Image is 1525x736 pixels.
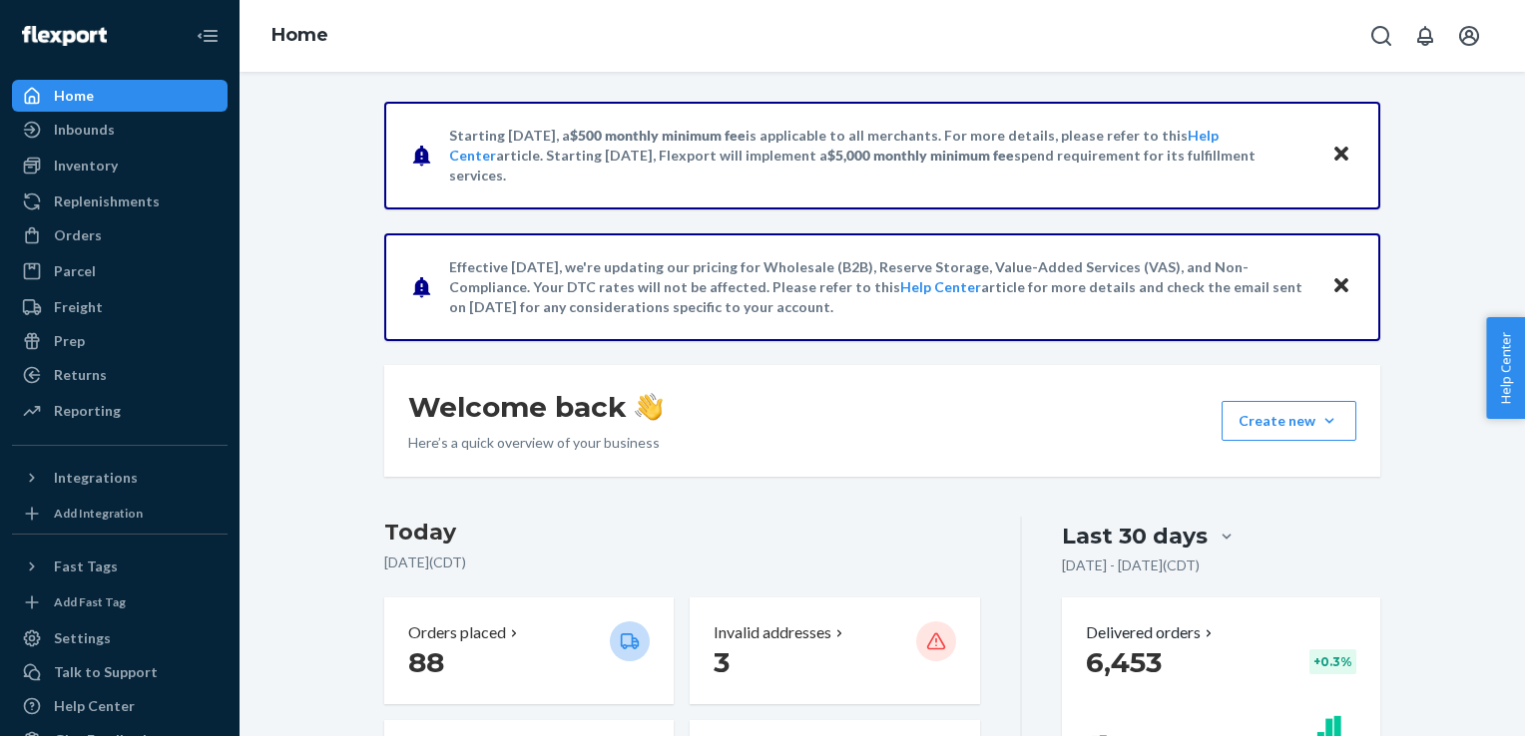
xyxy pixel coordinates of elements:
[188,16,228,56] button: Close Navigation
[12,690,228,722] a: Help Center
[1222,401,1356,441] button: Create new
[54,86,94,106] div: Home
[12,359,228,391] a: Returns
[54,297,103,317] div: Freight
[12,656,228,688] a: Talk to Support
[408,433,663,453] p: Here’s a quick overview of your business
[384,517,980,549] h3: Today
[1449,16,1489,56] button: Open account menu
[54,331,85,351] div: Prep
[12,255,228,287] a: Parcel
[635,393,663,421] img: hand-wave emoji
[12,80,228,112] a: Home
[54,120,115,140] div: Inbounds
[12,502,228,526] a: Add Integration
[12,114,228,146] a: Inbounds
[12,185,228,217] a: Replenishments
[54,191,160,211] div: Replenishments
[12,150,228,182] a: Inventory
[690,597,979,704] button: Invalid addresses 3
[1486,317,1525,419] button: Help Center
[570,127,746,144] span: $500 monthly minimum fee
[54,696,135,716] div: Help Center
[12,462,228,494] button: Integrations
[12,219,228,251] a: Orders
[54,628,111,648] div: Settings
[54,365,107,385] div: Returns
[827,147,1014,164] span: $5,000 monthly minimum fee
[12,590,228,614] a: Add Fast Tag
[449,257,1312,317] p: Effective [DATE], we're updating our pricing for Wholesale (B2B), Reserve Storage, Value-Added Se...
[1361,16,1401,56] button: Open Search Box
[22,26,107,46] img: Flexport logo
[714,645,730,679] span: 3
[408,389,663,425] h1: Welcome back
[1062,521,1208,552] div: Last 30 days
[54,468,138,488] div: Integrations
[54,225,102,245] div: Orders
[12,325,228,357] a: Prep
[1062,555,1200,575] p: [DATE] - [DATE] ( CDT )
[900,278,981,295] a: Help Center
[54,261,96,281] div: Parcel
[449,126,1312,185] p: Starting [DATE], a is applicable to all merchants. For more details, please refer to this article...
[54,401,121,421] div: Reporting
[1086,621,1217,644] button: Delivered orders
[1328,272,1354,301] button: Close
[1086,645,1162,679] span: 6,453
[1405,16,1445,56] button: Open notifications
[408,621,506,644] p: Orders placed
[54,556,118,576] div: Fast Tags
[384,597,674,704] button: Orders placed 88
[271,24,328,46] a: Home
[54,156,118,176] div: Inventory
[12,291,228,323] a: Freight
[54,505,143,522] div: Add Integration
[255,7,344,65] ol: breadcrumbs
[12,551,228,582] button: Fast Tags
[54,593,126,610] div: Add Fast Tag
[408,645,444,679] span: 88
[384,552,980,572] p: [DATE] ( CDT )
[12,622,228,654] a: Settings
[12,395,228,427] a: Reporting
[54,662,158,682] div: Talk to Support
[1309,649,1356,674] div: + 0.3 %
[1328,141,1354,170] button: Close
[714,621,831,644] p: Invalid addresses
